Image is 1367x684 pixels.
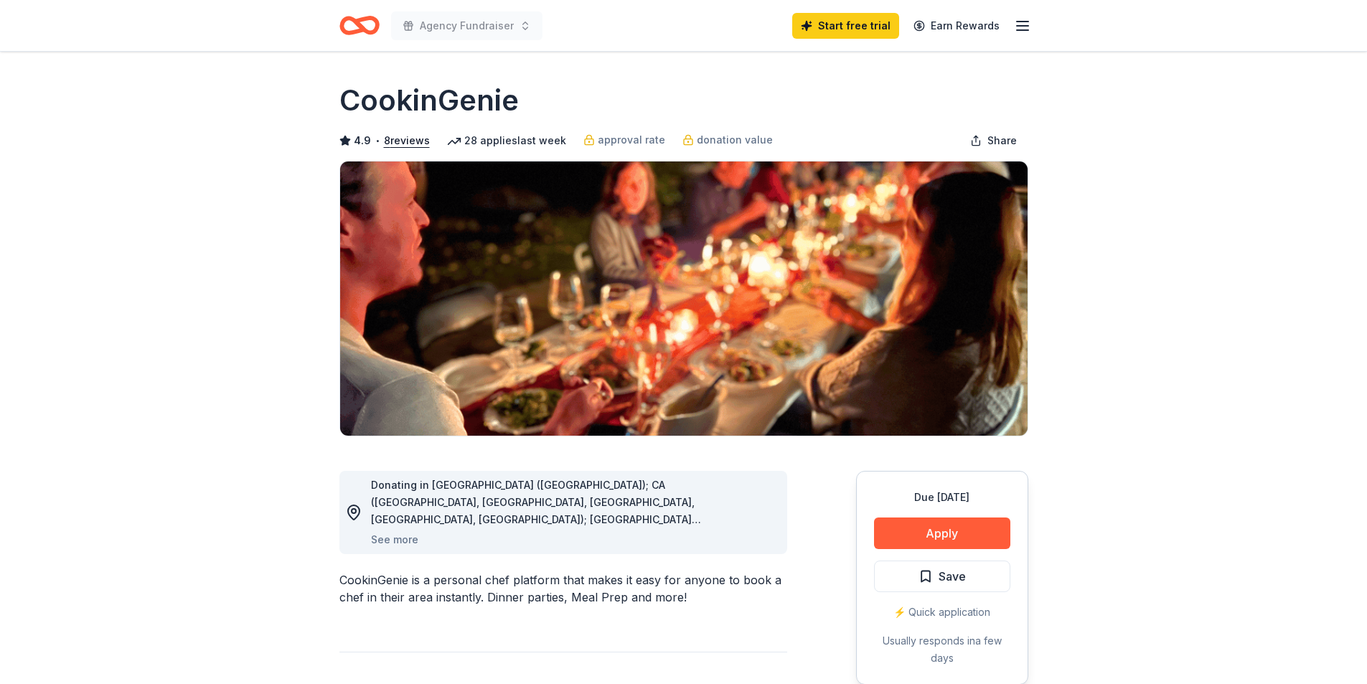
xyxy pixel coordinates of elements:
[682,131,773,149] a: donation value
[340,161,1028,436] img: Image for CookinGenie
[339,80,519,121] h1: CookinGenie
[987,132,1017,149] span: Share
[874,517,1010,549] button: Apply
[874,561,1010,592] button: Save
[874,489,1010,506] div: Due [DATE]
[598,131,665,149] span: approval rate
[447,132,566,149] div: 28 applies last week
[939,567,966,586] span: Save
[384,132,430,149] button: 8reviews
[905,13,1008,39] a: Earn Rewards
[959,126,1028,155] button: Share
[583,131,665,149] a: approval rate
[354,132,371,149] span: 4.9
[391,11,542,40] button: Agency Fundraiser
[792,13,899,39] a: Start free trial
[339,571,787,606] div: CookinGenie is a personal chef platform that makes it easy for anyone to book a chef in their are...
[420,17,514,34] span: Agency Fundraiser
[697,131,773,149] span: donation value
[339,9,380,42] a: Home
[375,135,380,146] span: •
[874,632,1010,667] div: Usually responds in a few days
[371,531,418,548] button: See more
[874,604,1010,621] div: ⚡️ Quick application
